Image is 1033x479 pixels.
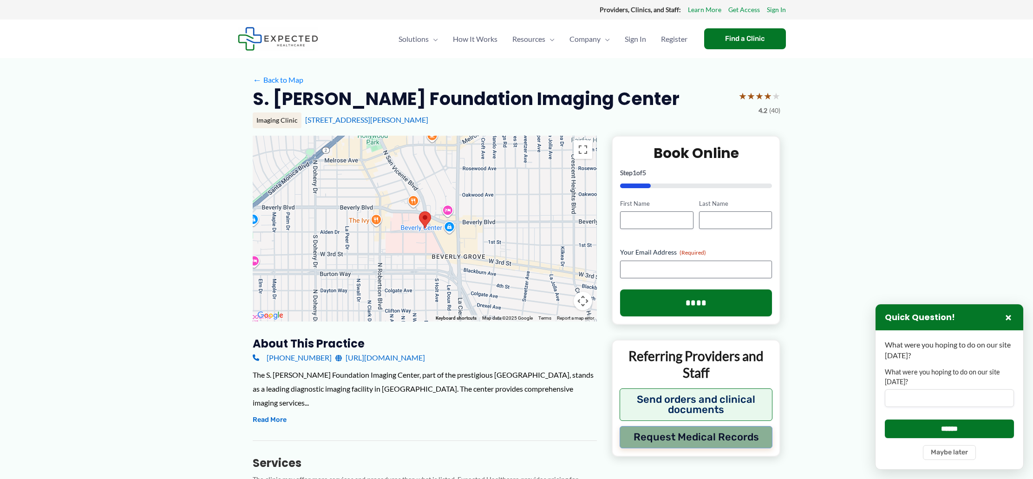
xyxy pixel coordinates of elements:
p: Step of [620,170,772,176]
a: ←Back to Map [253,73,303,87]
span: 4.2 [758,105,767,117]
a: CompanyMenu Toggle [562,23,617,55]
label: Your Email Address [620,248,772,257]
a: [PHONE_NUMBER] [253,351,332,365]
p: What were you hoping to do on our site [DATE]? [885,340,1014,361]
button: Close [1003,312,1014,323]
h2: S. [PERSON_NAME] Foundation Imaging Center [253,87,680,110]
h3: Quick Question! [885,312,955,323]
span: Register [661,23,687,55]
p: Referring Providers and Staff [620,348,772,381]
h3: About this practice [253,336,597,351]
span: Solutions [399,23,429,55]
span: ← [253,75,262,84]
a: Register [654,23,695,55]
strong: Providers, Clinics, and Staff: [600,6,681,13]
label: Last Name [699,199,772,208]
a: Get Access [728,4,760,16]
span: ★ [739,87,747,105]
a: Terms (opens in new tab) [538,315,551,321]
h2: Book Online [620,144,772,162]
span: Company [569,23,601,55]
button: Map camera controls [574,292,592,310]
a: Learn More [688,4,721,16]
nav: Primary Site Navigation [391,23,695,55]
button: Keyboard shortcuts [436,315,477,322]
a: ResourcesMenu Toggle [505,23,562,55]
span: (Required) [680,249,706,256]
a: [STREET_ADDRESS][PERSON_NAME] [305,115,428,124]
img: Expected Healthcare Logo - side, dark font, small [238,27,318,51]
button: Toggle fullscreen view [574,140,592,159]
a: Open this area in Google Maps (opens a new window) [255,309,286,322]
span: ★ [747,87,755,105]
img: Google [255,309,286,322]
span: Map data ©2025 Google [482,315,533,321]
span: 5 [642,169,646,177]
span: Sign In [625,23,646,55]
label: What were you hoping to do on our site [DATE]? [885,367,1014,387]
span: ★ [772,87,780,105]
a: Sign In [767,4,786,16]
label: First Name [620,199,693,208]
span: (40) [769,105,780,117]
a: SolutionsMenu Toggle [391,23,445,55]
h3: Services [253,456,597,470]
span: Resources [512,23,545,55]
span: ★ [755,87,764,105]
span: How It Works [453,23,497,55]
span: Menu Toggle [601,23,610,55]
div: Imaging Clinic [253,112,301,128]
span: Menu Toggle [429,23,438,55]
span: Menu Toggle [545,23,555,55]
a: Sign In [617,23,654,55]
a: [URL][DOMAIN_NAME] [335,351,425,365]
a: Find a Clinic [704,28,786,49]
button: Read More [253,414,287,426]
button: Request Medical Records [620,426,772,448]
div: The S. [PERSON_NAME] Foundation Imaging Center, part of the prestigious [GEOGRAPHIC_DATA], stands... [253,368,597,409]
a: Report a map error [557,315,594,321]
span: ★ [764,87,772,105]
span: 1 [633,169,636,177]
a: How It Works [445,23,505,55]
button: Send orders and clinical documents [620,388,772,421]
button: Maybe later [923,445,976,460]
